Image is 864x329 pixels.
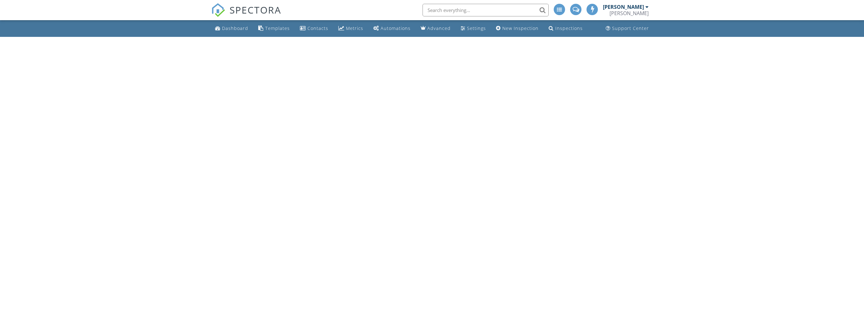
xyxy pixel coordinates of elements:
a: Advanced [418,23,453,34]
div: Automations [381,25,411,31]
a: New Inspection [493,23,541,34]
div: Advanced [427,25,451,31]
a: SPECTORA [211,9,281,22]
img: The Best Home Inspection Software - Spectora [211,3,225,17]
div: Dashboard [222,25,248,31]
div: New Inspection [502,25,539,31]
div: Contacts [307,25,328,31]
div: Inspections [555,25,583,31]
a: Automations (Advanced) [371,23,413,34]
span: SPECTORA [230,3,281,16]
a: Inspections [546,23,585,34]
div: Support Center [612,25,649,31]
div: Settings [467,25,486,31]
a: Templates [256,23,292,34]
div: Billy Cook [610,10,649,16]
div: Metrics [346,25,363,31]
input: Search everything... [423,4,549,16]
div: [PERSON_NAME] [603,4,644,10]
a: Contacts [297,23,331,34]
a: Support Center [603,23,651,34]
a: Settings [458,23,488,34]
div: Templates [265,25,290,31]
a: Metrics [336,23,366,34]
a: Dashboard [213,23,251,34]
